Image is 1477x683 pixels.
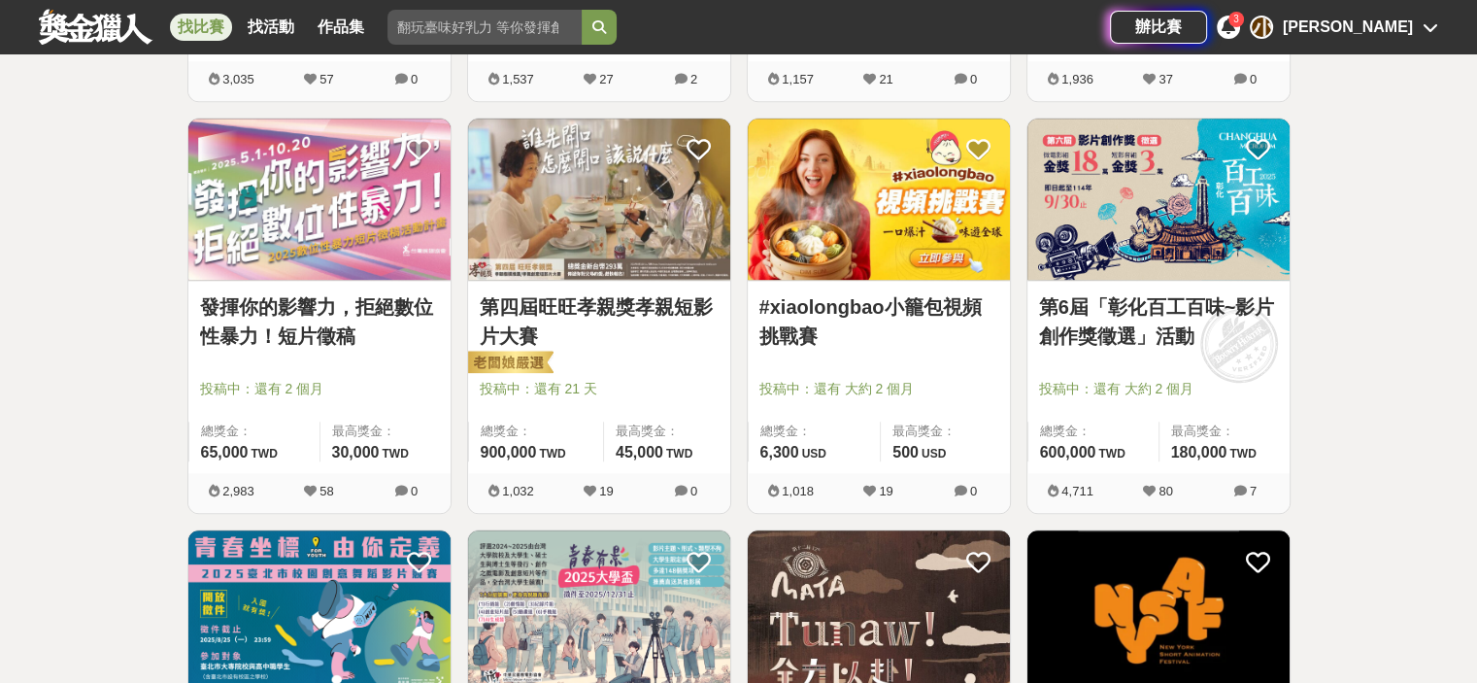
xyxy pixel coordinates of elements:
span: 6,300 [760,444,799,461]
a: 辦比賽 [1110,11,1207,44]
span: 30,000 [332,444,380,461]
span: 1,032 [502,484,534,498]
span: 0 [690,484,697,498]
img: 老闆娘嚴選 [464,350,554,377]
span: 投稿中：還有 大約 2 個月 [759,379,998,399]
span: 最高獎金： [892,422,997,441]
span: 總獎金： [201,422,308,441]
span: 500 [892,444,919,461]
span: 0 [1250,72,1257,86]
span: 2 [690,72,697,86]
a: 第四屆旺旺孝親獎孝親短影片大賽 [480,292,719,351]
span: USD [922,447,946,461]
span: 2,983 [222,484,254,498]
span: 600,000 [1040,444,1096,461]
a: 作品集 [310,14,372,41]
span: 7 [1250,484,1257,498]
span: TWD [1229,447,1256,461]
span: 0 [970,72,977,86]
span: 57 [319,72,333,86]
span: 投稿中：還有 21 天 [480,379,719,399]
img: Cover Image [748,119,1010,281]
span: 投稿中：還有 大約 2 個月 [1039,379,1278,399]
span: 總獎金： [1040,422,1147,441]
span: 最高獎金： [332,422,439,441]
span: 45,000 [616,444,663,461]
span: TWD [1098,447,1125,461]
a: 發揮你的影響力，拒絕數位性暴力！短片徵稿 [200,292,439,351]
img: Cover Image [468,119,730,281]
span: USD [802,447,826,461]
span: 1,936 [1061,72,1093,86]
a: Cover Image [188,119,451,282]
span: 27 [599,72,613,86]
span: 3 [1233,14,1239,24]
span: 19 [599,484,613,498]
span: TWD [539,447,565,461]
span: 900,000 [481,444,537,461]
span: 21 [879,72,892,86]
a: Cover Image [1027,119,1290,282]
span: 80 [1158,484,1172,498]
input: 翻玩臺味好乳力 等你發揮創意！ [387,10,582,45]
span: 0 [970,484,977,498]
span: 19 [879,484,892,498]
span: 0 [411,484,418,498]
span: 總獎金： [481,422,591,441]
a: Cover Image [748,119,1010,282]
div: [PERSON_NAME] [1283,16,1413,39]
div: 小 [1250,16,1273,39]
span: 最高獎金： [616,422,719,441]
span: TWD [666,447,692,461]
span: 3,035 [222,72,254,86]
span: 65,000 [201,444,249,461]
span: 37 [1158,72,1172,86]
a: #xiaolongbao小籠包視頻挑戰賽 [759,292,998,351]
span: 總獎金： [760,422,869,441]
a: Cover Image [468,119,730,282]
span: TWD [251,447,277,461]
img: Cover Image [1027,119,1290,281]
img: Cover Image [188,119,451,281]
span: 0 [411,72,418,86]
a: 第6屆「彰化百工百味~影片創作獎徵選」活動 [1039,292,1278,351]
span: 4,711 [1061,484,1093,498]
a: 找比賽 [170,14,232,41]
span: 最高獎金： [1171,422,1278,441]
span: 58 [319,484,333,498]
a: 找活動 [240,14,302,41]
span: 180,000 [1171,444,1227,461]
span: 1,018 [782,484,814,498]
span: 1,157 [782,72,814,86]
span: 1,537 [502,72,534,86]
span: 投稿中：還有 2 個月 [200,379,439,399]
span: TWD [382,447,408,461]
